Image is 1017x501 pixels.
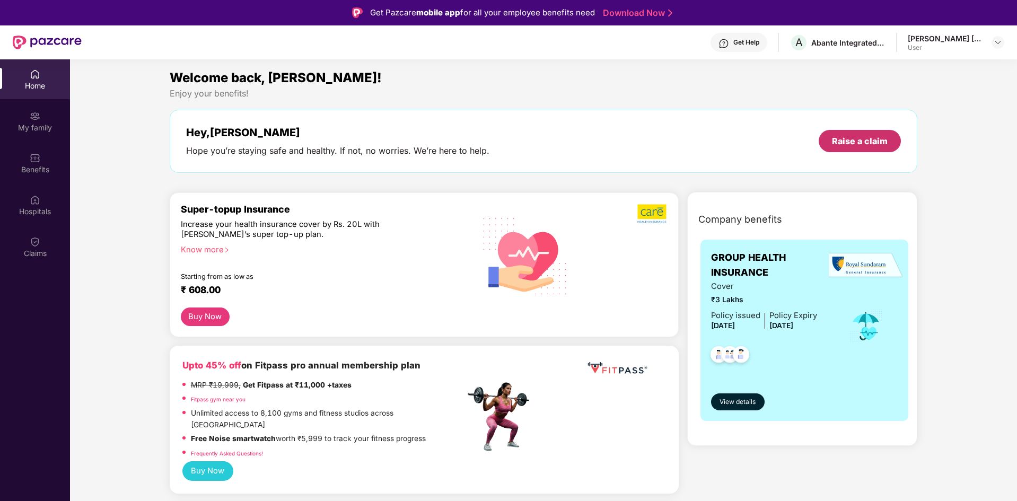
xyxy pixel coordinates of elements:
img: insurerLogo [829,252,903,278]
span: ₹3 Lakhs [711,294,817,306]
img: svg+xml;base64,PHN2ZyBpZD0iSG9tZSIgeG1sbnM9Imh0dHA6Ly93d3cudzMub3JnLzIwMDAvc3ZnIiB3aWR0aD0iMjAiIG... [30,69,40,80]
img: fpp.png [464,380,539,454]
button: Buy Now [181,307,230,326]
div: Raise a claim [832,135,888,147]
button: View details [711,393,765,410]
img: svg+xml;base64,PHN2ZyBpZD0iSG9zcGl0YWxzIiB4bWxucz0iaHR0cDovL3d3dy53My5vcmcvMjAwMC9zdmciIHdpZHRoPS... [30,195,40,205]
div: Know more [181,245,459,252]
div: Policy Expiry [769,310,817,322]
a: Download Now [603,7,669,19]
img: svg+xml;base64,PHN2ZyBpZD0iSGVscC0zMngzMiIgeG1sbnM9Imh0dHA6Ly93d3cudzMub3JnLzIwMDAvc3ZnIiB3aWR0aD... [718,38,729,49]
img: New Pazcare Logo [13,36,82,49]
span: Company benefits [698,212,782,227]
img: svg+xml;base64,PHN2ZyBpZD0iQ2xhaW0iIHhtbG5zPSJodHRwOi8vd3d3LnczLm9yZy8yMDAwL3N2ZyIgd2lkdGg9IjIwIi... [30,236,40,247]
span: A [795,36,803,49]
del: MRP ₹19,999, [191,381,241,389]
img: svg+xml;base64,PHN2ZyB3aWR0aD0iMjAiIGhlaWdodD0iMjAiIHZpZXdCb3g9IjAgMCAyMCAyMCIgZmlsbD0ibm9uZSIgeG... [30,111,40,121]
img: Stroke [668,7,672,19]
div: Hope you’re staying safe and healthy. If not, no worries. We’re here to help. [186,145,489,156]
img: svg+xml;base64,PHN2ZyBpZD0iQmVuZWZpdHMiIHhtbG5zPSJodHRwOi8vd3d3LnczLm9yZy8yMDAwL3N2ZyIgd2lkdGg9Ij... [30,153,40,163]
a: Fitpass gym near you [191,396,246,402]
img: svg+xml;base64,PHN2ZyB4bWxucz0iaHR0cDovL3d3dy53My5vcmcvMjAwMC9zdmciIHdpZHRoPSI0OC45NDMiIGhlaWdodD... [706,343,732,369]
b: on Fitpass pro annual membership plan [182,360,420,371]
span: Welcome back, [PERSON_NAME]! [170,70,382,85]
span: GROUP HEALTH INSURANCE [711,250,835,280]
span: Cover [711,280,817,293]
img: svg+xml;base64,PHN2ZyB4bWxucz0iaHR0cDovL3d3dy53My5vcmcvMjAwMC9zdmciIHhtbG5zOnhsaW5rPSJodHRwOi8vd3... [475,204,576,307]
strong: mobile app [416,7,460,17]
div: Hey, [PERSON_NAME] [186,126,489,139]
div: [PERSON_NAME] [PERSON_NAME] [908,33,982,43]
a: Frequently Asked Questions! [191,450,263,456]
div: Policy issued [711,310,760,322]
button: Buy Now [182,461,233,481]
div: Starting from as low as [181,273,420,280]
div: Get Pazcare for all your employee benefits need [370,6,595,19]
span: [DATE] [769,321,793,330]
strong: Free Noise smartwatch [191,434,276,443]
p: worth ₹5,999 to track your fitness progress [191,433,426,445]
span: [DATE] [711,321,735,330]
img: fppp.png [585,358,649,378]
img: b5dec4f62d2307b9de63beb79f102df3.png [637,204,668,224]
div: Abante Integrated P3 [811,38,886,48]
div: Super-topup Insurance [181,204,465,215]
strong: Get Fitpass at ₹11,000 +taxes [243,381,352,389]
div: Enjoy your benefits! [170,88,918,99]
img: svg+xml;base64,PHN2ZyB4bWxucz0iaHR0cDovL3d3dy53My5vcmcvMjAwMC9zdmciIHdpZHRoPSI0OC45NDMiIGhlaWdodD... [728,343,754,369]
p: Unlimited access to 8,100 gyms and fitness studios across [GEOGRAPHIC_DATA] [191,408,464,430]
span: right [224,247,230,253]
img: icon [849,309,883,344]
img: svg+xml;base64,PHN2ZyB4bWxucz0iaHR0cDovL3d3dy53My5vcmcvMjAwMC9zdmciIHdpZHRoPSI0OC45MTUiIGhlaWdodD... [717,343,743,369]
div: User [908,43,982,52]
div: Get Help [733,38,759,47]
img: Logo [352,7,363,18]
div: Increase your health insurance cover by Rs. 20L with [PERSON_NAME]’s super top-up plan. [181,219,419,240]
span: View details [720,397,756,407]
div: ₹ 608.00 [181,284,454,297]
b: Upto 45% off [182,360,241,371]
img: svg+xml;base64,PHN2ZyBpZD0iRHJvcGRvd24tMzJ4MzIiIHhtbG5zPSJodHRwOi8vd3d3LnczLm9yZy8yMDAwL3N2ZyIgd2... [994,38,1002,47]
